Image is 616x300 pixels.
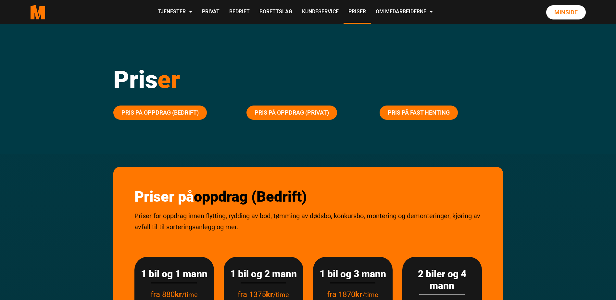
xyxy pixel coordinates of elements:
strong: kr [175,290,182,299]
h3: 1 bil og 1 mann [141,268,207,280]
span: fra 1375 [238,290,273,299]
a: Borettslag [255,1,297,24]
h1: Pris [113,65,503,94]
a: Pris på fast henting [380,106,458,120]
span: /time [273,291,289,299]
span: /time [362,291,378,299]
a: Kundeservice [297,1,344,24]
a: Om Medarbeiderne [371,1,438,24]
strong: kr [355,290,362,299]
h3: 2 biler og 4 mann [409,268,475,292]
a: Pris på oppdrag (Bedrift) [113,106,207,120]
span: Priser for oppdrag innen flytting, rydding av bod, tømming av dødsbo, konkursbo, montering og dem... [134,212,480,231]
a: Privat [197,1,224,24]
h3: 1 bil og 3 mann [320,268,386,280]
strong: kr [266,290,273,299]
span: /time [182,291,198,299]
a: Minside [546,5,586,19]
span: oppdrag (Bedrift) [194,188,307,205]
span: fra 880 [151,290,182,299]
a: Bedrift [224,1,255,24]
span: er [157,65,180,94]
h3: 1 bil og 2 mann [230,268,297,280]
h2: Priser på [134,188,482,206]
a: Pris på oppdrag (Privat) [246,106,337,120]
a: Priser [344,1,371,24]
a: Tjenester [153,1,197,24]
span: fra 1870 [327,290,362,299]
